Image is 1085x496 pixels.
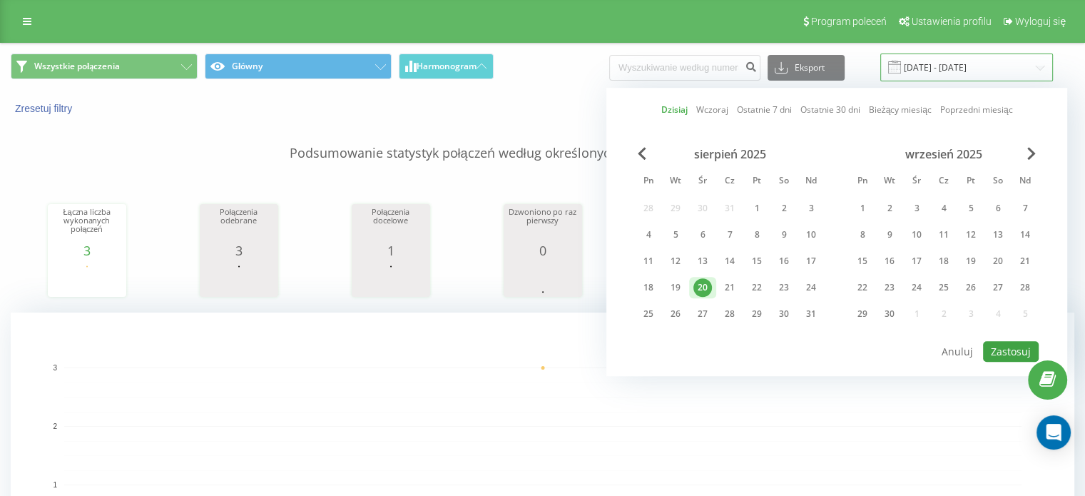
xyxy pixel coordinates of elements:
div: czw 21 sie 2025 [716,277,743,298]
div: 4 [639,226,658,244]
a: Bieżący miesiąc [868,103,931,117]
div: 1 [853,199,872,218]
input: Wyszukiwanie według numeru [609,55,760,81]
a: Wczoraj [696,103,728,117]
span: Wyloguj się [1015,16,1066,27]
div: sierpień 2025 [635,147,825,161]
div: Open Intercom Messenger [1036,415,1071,450]
div: pon 4 sie 2025 [635,224,662,246]
div: 13 [989,226,1007,244]
div: ndz 3 sie 2025 [798,198,825,219]
div: czw 11 wrz 2025 [930,224,957,246]
abbr: czwartek [719,171,740,193]
div: Połączenia odebrane [203,208,275,243]
div: wt 16 wrz 2025 [876,250,903,272]
div: sob 6 wrz 2025 [984,198,1012,219]
abbr: niedziela [800,171,822,193]
abbr: sobota [987,171,1009,193]
div: 7 [1016,199,1034,218]
div: sob 2 sie 2025 [770,198,798,219]
div: 4 [934,199,953,218]
span: Harmonogram [417,61,477,71]
abbr: sobota [773,171,795,193]
div: ndz 7 wrz 2025 [1012,198,1039,219]
svg: A chart. [507,258,579,300]
div: 8 [853,226,872,244]
div: ndz 24 sie 2025 [798,277,825,298]
div: czw 25 wrz 2025 [930,277,957,298]
div: 3 [802,199,820,218]
a: Ostatnie 7 dni [736,103,791,117]
div: pon 11 sie 2025 [635,250,662,272]
div: 9 [880,226,899,244]
div: 21 [720,278,739,297]
div: 1 [355,243,427,258]
button: Zresetuj filtry [11,102,79,115]
div: 3 [907,199,926,218]
div: 6 [989,199,1007,218]
abbr: piątek [746,171,768,193]
div: wt 26 sie 2025 [662,303,689,325]
div: 13 [693,252,712,270]
abbr: środa [906,171,927,193]
div: wt 2 wrz 2025 [876,198,903,219]
abbr: czwartek [933,171,954,193]
div: wt 5 sie 2025 [662,224,689,246]
a: Dzisiaj [661,103,687,117]
div: 5 [962,199,980,218]
div: śr 13 sie 2025 [689,250,716,272]
div: ndz 10 sie 2025 [798,224,825,246]
div: 23 [880,278,899,297]
span: Previous Month [638,147,646,160]
div: A chart. [355,258,427,300]
div: śr 17 wrz 2025 [903,250,930,272]
div: 7 [720,226,739,244]
button: Zastosuj [983,341,1039,362]
div: pon 22 wrz 2025 [849,277,876,298]
div: ndz 17 sie 2025 [798,250,825,272]
div: czw 7 sie 2025 [716,224,743,246]
div: pon 18 sie 2025 [635,277,662,298]
div: 15 [748,252,766,270]
div: 19 [962,252,980,270]
div: pon 29 wrz 2025 [849,303,876,325]
div: 11 [934,226,953,244]
div: 18 [639,278,658,297]
div: 19 [666,278,685,297]
div: 15 [853,252,872,270]
abbr: wtorek [879,171,900,193]
button: Anuluj [934,341,981,362]
div: śr 24 wrz 2025 [903,277,930,298]
div: 29 [748,305,766,323]
div: pon 8 wrz 2025 [849,224,876,246]
text: 3 [53,364,57,372]
div: ndz 14 wrz 2025 [1012,224,1039,246]
div: 30 [880,305,899,323]
div: pt 12 wrz 2025 [957,224,984,246]
button: Harmonogram [399,54,494,79]
div: 20 [693,278,712,297]
span: Wszystkie połączenia [34,61,120,72]
button: Eksport [768,55,845,81]
div: 26 [962,278,980,297]
div: 31 [802,305,820,323]
div: 23 [775,278,793,297]
div: 10 [802,226,820,244]
div: 11 [639,252,658,270]
div: sob 30 sie 2025 [770,303,798,325]
abbr: wtorek [665,171,686,193]
div: 20 [989,252,1007,270]
abbr: poniedziałek [638,171,659,193]
div: sob 27 wrz 2025 [984,277,1012,298]
div: 18 [934,252,953,270]
div: pt 22 sie 2025 [743,277,770,298]
button: Wszystkie połączenia [11,54,198,79]
div: 17 [907,252,926,270]
div: wrzesień 2025 [849,147,1039,161]
svg: A chart. [203,258,275,300]
div: sob 9 sie 2025 [770,224,798,246]
div: pt 29 sie 2025 [743,303,770,325]
div: 14 [1016,226,1034,244]
div: 16 [775,252,793,270]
